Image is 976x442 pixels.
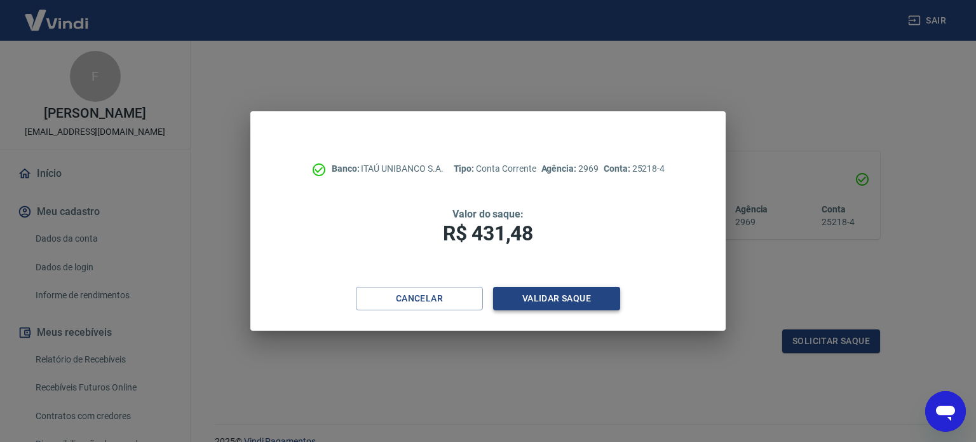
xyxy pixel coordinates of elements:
span: Valor do saque: [452,208,524,220]
p: Conta Corrente [454,162,536,176]
button: Cancelar [356,287,483,310]
button: Validar saque [493,287,620,310]
p: 25218-4 [604,162,665,176]
p: ITAÚ UNIBANCO S.A. [332,162,444,176]
span: Conta: [604,163,632,174]
p: 2969 [541,162,599,176]
iframe: Botão para abrir a janela de mensagens [925,391,966,432]
span: R$ 431,48 [443,221,533,245]
span: Agência: [541,163,579,174]
span: Banco: [332,163,362,174]
span: Tipo: [454,163,477,174]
